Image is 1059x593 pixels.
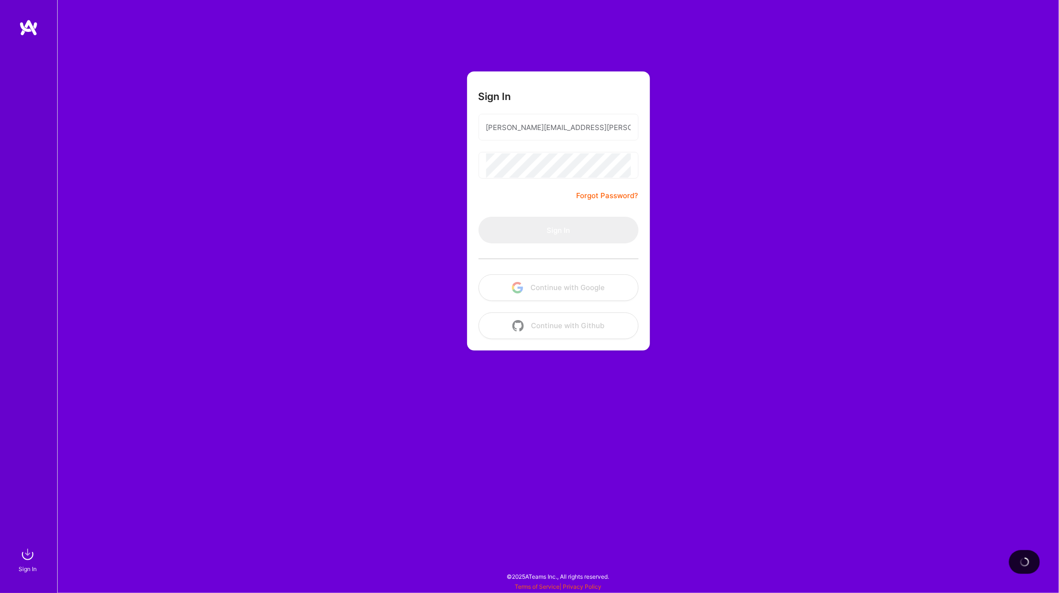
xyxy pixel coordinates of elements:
button: Continue with Github [479,312,639,339]
a: sign inSign In [20,545,37,574]
input: Email... [486,115,631,140]
img: loading [1019,556,1030,568]
img: icon [512,320,524,332]
span: | [515,583,601,590]
a: Privacy Policy [563,583,601,590]
img: logo [19,19,38,36]
button: Continue with Google [479,274,639,301]
div: Sign In [19,564,37,574]
a: Terms of Service [515,583,559,590]
div: © 2025 ATeams Inc., All rights reserved. [57,564,1059,588]
a: Forgot Password? [577,190,639,201]
img: sign in [18,545,37,564]
img: icon [512,282,523,293]
button: Sign In [479,217,639,243]
h3: Sign In [479,90,511,102]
